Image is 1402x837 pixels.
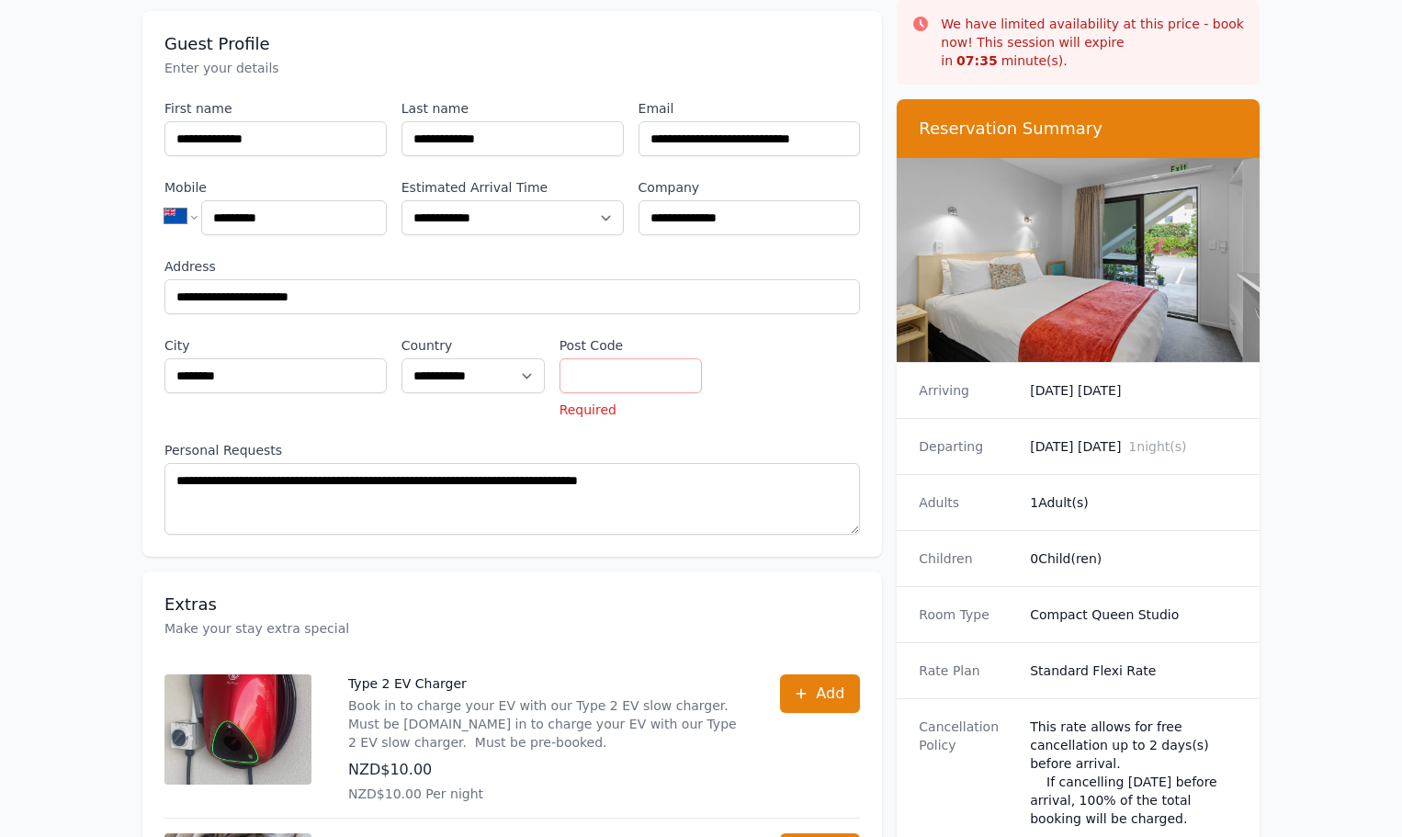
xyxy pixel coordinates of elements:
[1030,718,1238,828] div: This rate allows for free cancellation up to 2 days(s) before arrival. If cancelling [DATE] befor...
[919,118,1238,140] h3: Reservation Summary
[164,674,311,785] img: Type 2 EV Charger
[164,619,860,638] p: Make your stay extra special
[560,401,703,419] p: Required
[1030,549,1238,568] dd: 0 Child(ren)
[1030,437,1238,456] dd: [DATE] [DATE]
[639,178,861,197] label: Company
[1128,439,1186,454] span: 1 night(s)
[1030,605,1238,624] dd: Compact Queen Studio
[941,15,1245,70] p: We have limited availability at this price - book now! This session will expire in minute(s).
[164,178,387,197] label: Mobile
[816,683,844,705] span: Add
[164,257,860,276] label: Address
[919,381,1015,400] dt: Arriving
[164,441,860,459] label: Personal Requests
[919,718,1015,828] dt: Cancellation Policy
[164,594,860,616] h3: Extras
[919,605,1015,624] dt: Room Type
[956,53,998,68] strong: 07 : 35
[639,99,861,118] label: Email
[560,336,703,355] label: Post Code
[1030,662,1238,680] dd: Standard Flexi Rate
[348,696,743,752] p: Book in to charge your EV with our Type 2 EV slow charger. Must be [DOMAIN_NAME] in to charge you...
[164,33,860,55] h3: Guest Profile
[401,178,624,197] label: Estimated Arrival Time
[401,99,624,118] label: Last name
[897,158,1260,362] img: Compact Queen Studio
[348,785,743,803] p: NZD$10.00 Per night
[919,662,1015,680] dt: Rate Plan
[348,674,743,693] p: Type 2 EV Charger
[348,759,743,781] p: NZD$10.00
[164,336,387,355] label: City
[780,674,860,713] button: Add
[401,336,545,355] label: Country
[919,493,1015,512] dt: Adults
[1030,493,1238,512] dd: 1 Adult(s)
[919,437,1015,456] dt: Departing
[164,59,860,77] p: Enter your details
[164,99,387,118] label: First name
[1030,381,1238,400] dd: [DATE] [DATE]
[919,549,1015,568] dt: Children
